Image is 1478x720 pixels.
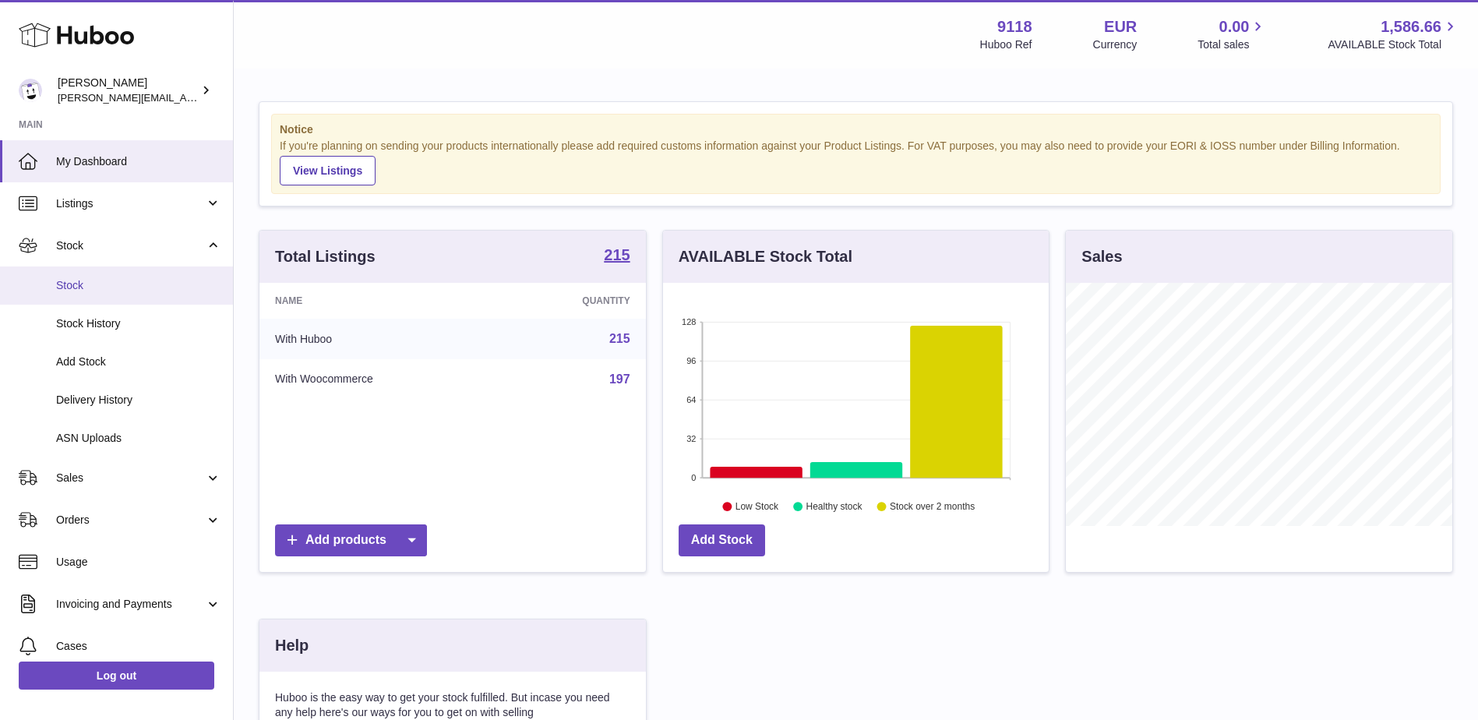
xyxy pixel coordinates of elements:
[56,471,205,485] span: Sales
[604,247,630,263] strong: 215
[58,91,396,104] span: [PERSON_NAME][EMAIL_ADDRESS][PERSON_NAME][DOMAIN_NAME]
[679,246,852,267] h3: AVAILABLE Stock Total
[280,139,1432,185] div: If you're planning on sending your products internationally please add required customs informati...
[997,16,1032,37] strong: 9118
[1198,37,1267,52] span: Total sales
[1328,37,1459,52] span: AVAILABLE Stock Total
[682,317,696,326] text: 128
[56,278,221,293] span: Stock
[890,501,975,512] text: Stock over 2 months
[1104,16,1137,37] strong: EUR
[1093,37,1138,52] div: Currency
[609,332,630,345] a: 215
[275,690,630,720] p: Huboo is the easy way to get your stock fulfilled. But incase you need any help here's our ways f...
[499,283,646,319] th: Quantity
[56,555,221,570] span: Usage
[56,316,221,331] span: Stock History
[56,393,221,408] span: Delivery History
[806,501,862,512] text: Healthy stock
[679,524,765,556] a: Add Stock
[604,247,630,266] a: 215
[1198,16,1267,52] a: 0.00 Total sales
[56,513,205,528] span: Orders
[275,524,427,556] a: Add products
[259,319,499,359] td: With Huboo
[56,355,221,369] span: Add Stock
[259,359,499,400] td: With Woocommerce
[56,196,205,211] span: Listings
[980,37,1032,52] div: Huboo Ref
[56,597,205,612] span: Invoicing and Payments
[19,79,42,102] img: freddie.sawkins@czechandspeake.com
[1381,16,1441,37] span: 1,586.66
[275,246,376,267] h3: Total Listings
[56,431,221,446] span: ASN Uploads
[735,501,779,512] text: Low Stock
[686,395,696,404] text: 64
[1081,246,1122,267] h3: Sales
[686,356,696,365] text: 96
[275,635,309,656] h3: Help
[19,662,214,690] a: Log out
[56,154,221,169] span: My Dashboard
[56,639,221,654] span: Cases
[280,122,1432,137] strong: Notice
[609,372,630,386] a: 197
[686,434,696,443] text: 32
[691,473,696,482] text: 0
[56,238,205,253] span: Stock
[259,283,499,319] th: Name
[58,76,198,105] div: [PERSON_NAME]
[280,156,376,185] a: View Listings
[1219,16,1250,37] span: 0.00
[1328,16,1459,52] a: 1,586.66 AVAILABLE Stock Total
